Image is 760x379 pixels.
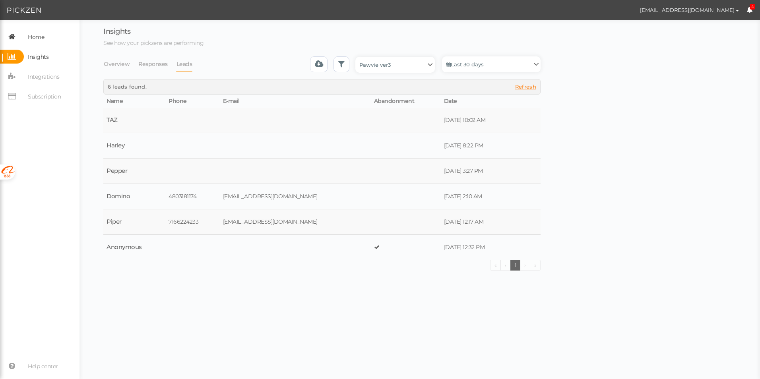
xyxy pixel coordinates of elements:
[103,108,541,133] tr: TAZ [DATE] 10:02 AM
[28,50,48,63] span: Insights
[441,108,512,133] td: [DATE] 10:02 AM
[515,83,536,90] span: Refresh
[444,97,457,104] span: Date
[108,83,147,90] span: 6 leads found.
[28,90,61,103] span: Subscription
[103,56,130,72] a: Overview
[138,56,168,72] a: Responses
[28,360,58,373] span: Help center
[220,184,371,209] td: [EMAIL_ADDRESS][DOMAIN_NAME]
[103,27,130,36] span: Insights
[103,133,541,159] tr: Harley [DATE] 8:22 PM
[169,97,187,104] span: Phone
[28,31,44,43] span: Home
[138,56,176,72] li: Responses
[107,97,123,104] span: Name
[176,56,201,72] li: Leads
[632,3,746,17] button: [EMAIL_ADDRESS][DOMAIN_NAME]
[103,108,165,133] td: TAZ
[103,159,541,184] tr: Pepper [DATE] 3:27 PM
[510,260,521,271] a: 1
[223,97,240,104] span: E-mail
[374,97,415,104] span: Abandonment
[441,184,512,209] td: [DATE] 2:10 AM
[103,39,204,46] span: See how your pickzens are performing
[165,209,219,235] td: 7166224233
[618,3,632,17] img: 8c801ccf6cf7b591238526ce0277185e
[441,133,512,159] td: [DATE] 8:22 PM
[103,184,541,209] tr: Domino 4803181174 [EMAIL_ADDRESS][DOMAIN_NAME] [DATE] 2:10 AM
[103,209,541,235] tr: Piper 7166224233 [EMAIL_ADDRESS][DOMAIN_NAME] [DATE] 12:17 AM
[220,209,371,235] td: [EMAIL_ADDRESS][DOMAIN_NAME]
[750,4,756,10] span: 4
[441,159,512,184] td: [DATE] 3:27 PM
[103,184,165,209] td: Domino
[176,56,193,72] a: Leads
[441,235,512,260] td: [DATE] 12:32 PM
[103,133,165,159] td: Harley
[103,235,165,260] td: Anonymous
[7,6,41,15] img: Pickzen logo
[441,209,512,235] td: [DATE] 12:17 AM
[640,7,735,13] span: [EMAIL_ADDRESS][DOMAIN_NAME]
[103,56,138,72] li: Overview
[103,235,541,260] tr: Anonymous [DATE] 12:32 PM
[165,184,219,209] td: 4803181174
[103,159,165,184] td: Pepper
[103,209,165,235] td: Piper
[442,56,541,72] a: Last 30 days
[28,70,59,83] span: Integrations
